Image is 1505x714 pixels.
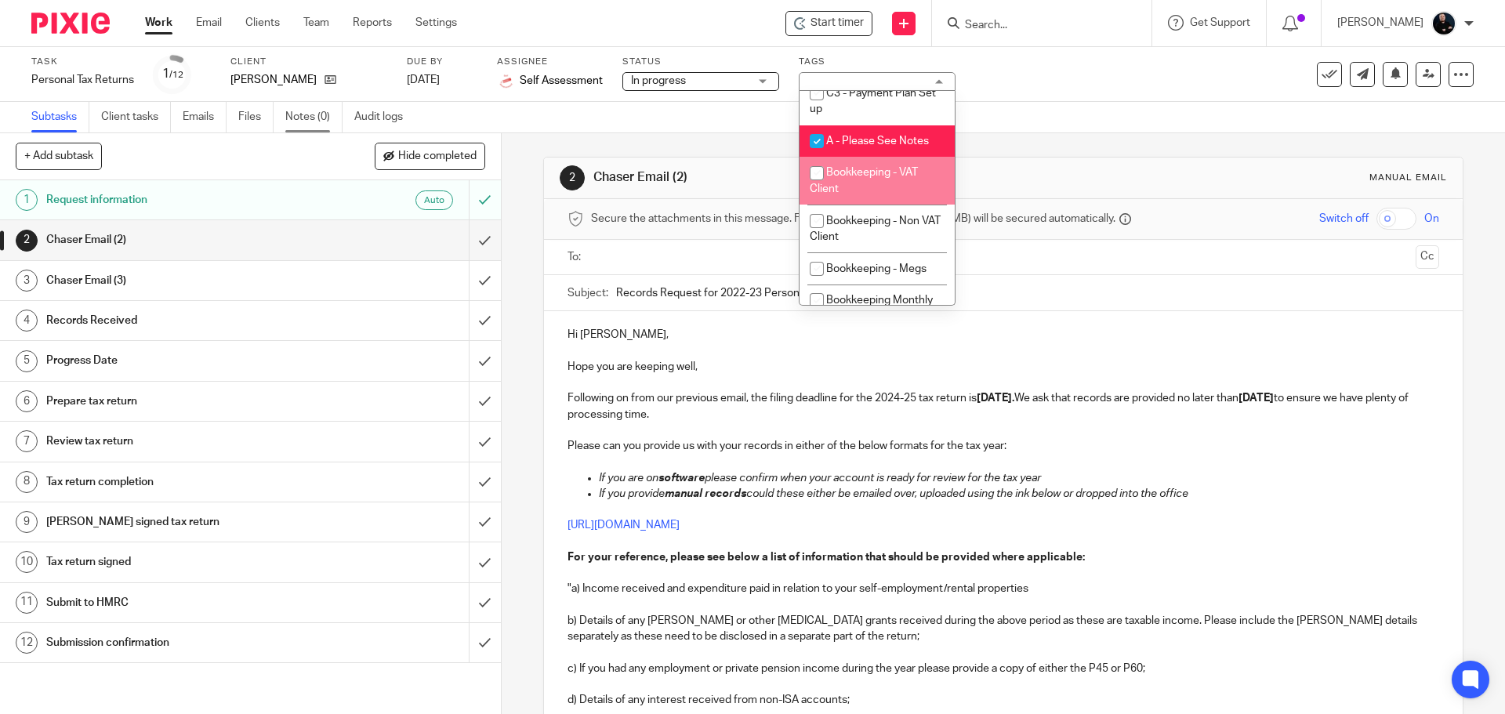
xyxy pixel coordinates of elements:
[520,73,603,89] span: Self Assessment
[568,661,1438,676] p: c) If you had any employment or private pension income during the year please provide a copy of e...
[1319,211,1369,227] span: Switch off
[811,15,864,31] span: Start timer
[285,102,343,132] a: Notes (0)
[963,19,1104,33] input: Search
[353,15,392,31] a: Reports
[407,56,477,68] label: Due by
[46,269,317,292] h1: Chaser Email (3)
[407,74,440,85] span: [DATE]
[631,75,686,86] span: In progress
[375,143,485,169] button: Hide completed
[196,15,222,31] a: Email
[16,189,38,211] div: 1
[162,65,183,83] div: 1
[238,102,274,132] a: Files
[1238,393,1274,404] strong: [DATE]
[560,165,585,190] div: 2
[354,102,415,132] a: Audit logs
[16,592,38,614] div: 11
[31,102,89,132] a: Subtasks
[497,72,516,91] img: 1000002124.png
[785,11,872,36] div: Kathryn Harris - Personal Tax Returns
[593,169,1037,186] h1: Chaser Email (2)
[183,102,227,132] a: Emails
[568,552,1085,563] strong: For your reference, please see below a list of information that should be provided where applicable:
[1431,11,1456,36] img: Headshots%20accounting4everything_Poppy%20Jakes%20Photography-2203.jpg
[568,581,1438,596] p: "a) Income received and expenditure paid in relation to your self-employment/rental properties
[1337,15,1423,31] p: [PERSON_NAME]
[599,473,658,484] em: If you are on
[46,550,317,574] h1: Tax return signed
[705,473,1041,484] em: please confirm when your account is ready for review for the tax year
[46,309,317,332] h1: Records Received
[746,488,1188,499] em: could these either be emailed over, uploaded using the ink below or dropped into the office
[16,511,38,533] div: 9
[568,327,1438,343] p: Hi [PERSON_NAME],
[568,390,1438,422] p: Following on from our previous email, the filing deadline for the 2024-25 tax return is We ask th...
[568,285,608,301] label: Subject:
[46,470,317,494] h1: Tax return completion
[568,438,1438,454] p: Please can you provide us with your records in either of the below formats for the tax year:
[46,349,317,372] h1: Progress Date
[1369,172,1447,184] div: Manual email
[599,488,665,499] em: If you provide
[826,295,933,306] span: Bookkeeping Monthly
[415,15,457,31] a: Settings
[16,143,102,169] button: + Add subtask
[16,471,38,493] div: 8
[568,249,585,265] label: To:
[31,13,110,34] img: Pixie
[16,390,38,412] div: 6
[16,310,38,332] div: 4
[1190,17,1250,28] span: Get Support
[568,613,1438,645] p: b) Details of any [PERSON_NAME] or other [MEDICAL_DATA] grants received during the above period a...
[658,473,705,484] em: software
[46,631,317,654] h1: Submission confirmation
[826,136,929,147] span: A - Please See Notes
[810,216,941,243] span: Bookkeeping - Non VAT Client
[591,211,1115,227] span: Secure the attachments in this message. Files exceeding the size limit (10MB) will be secured aut...
[46,390,317,413] h1: Prepare tax return
[16,350,38,372] div: 5
[16,230,38,252] div: 2
[46,510,317,534] h1: [PERSON_NAME] signed tax return
[303,15,329,31] a: Team
[568,359,1438,375] p: Hope you are keeping well,
[665,488,746,499] em: manual records
[568,520,680,531] a: [URL][DOMAIN_NAME]
[826,263,927,274] span: Bookkeeping - Megs
[799,56,956,68] label: Tags
[31,56,134,68] label: Task
[568,692,1438,708] p: d) Details of any interest received from non-ISA accounts;
[1416,245,1439,269] button: Cc
[977,393,1014,404] strong: [DATE].
[46,591,317,614] h1: Submit to HMRC
[16,430,38,452] div: 7
[145,15,172,31] a: Work
[31,72,134,88] div: Personal Tax Returns
[497,56,603,68] label: Assignee
[16,551,38,573] div: 10
[46,429,317,453] h1: Review tax return
[16,632,38,654] div: 12
[169,71,183,79] small: /12
[230,56,387,68] label: Client
[16,270,38,292] div: 3
[46,228,317,252] h1: Chaser Email (2)
[398,150,477,163] span: Hide completed
[101,102,171,132] a: Client tasks
[622,56,779,68] label: Status
[415,190,453,210] div: Auto
[245,15,280,31] a: Clients
[1424,211,1439,227] span: On
[810,167,918,194] span: Bookkeeping - VAT Client
[230,72,317,88] p: [PERSON_NAME]
[46,188,317,212] h1: Request information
